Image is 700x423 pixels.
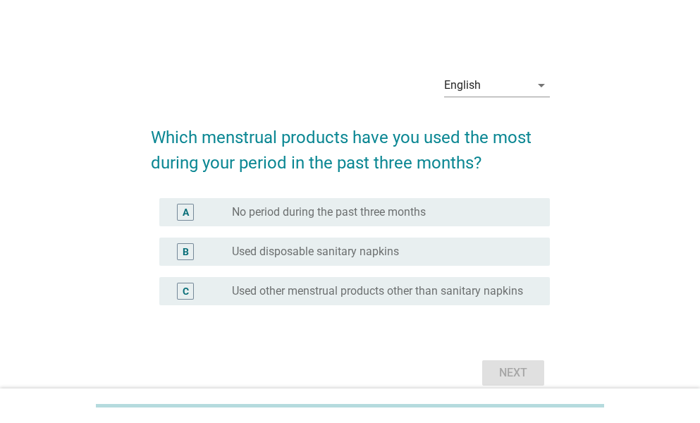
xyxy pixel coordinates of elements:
[232,284,523,298] label: Used other menstrual products other than sanitary napkins
[232,245,399,259] label: Used disposable sanitary napkins
[151,111,550,176] h2: Which menstrual products have you used the most during your period in the past three months?
[183,204,189,219] div: A
[533,77,550,94] i: arrow_drop_down
[444,79,481,92] div: English
[183,244,189,259] div: B
[232,205,426,219] label: No period during the past three months
[183,283,189,298] div: C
